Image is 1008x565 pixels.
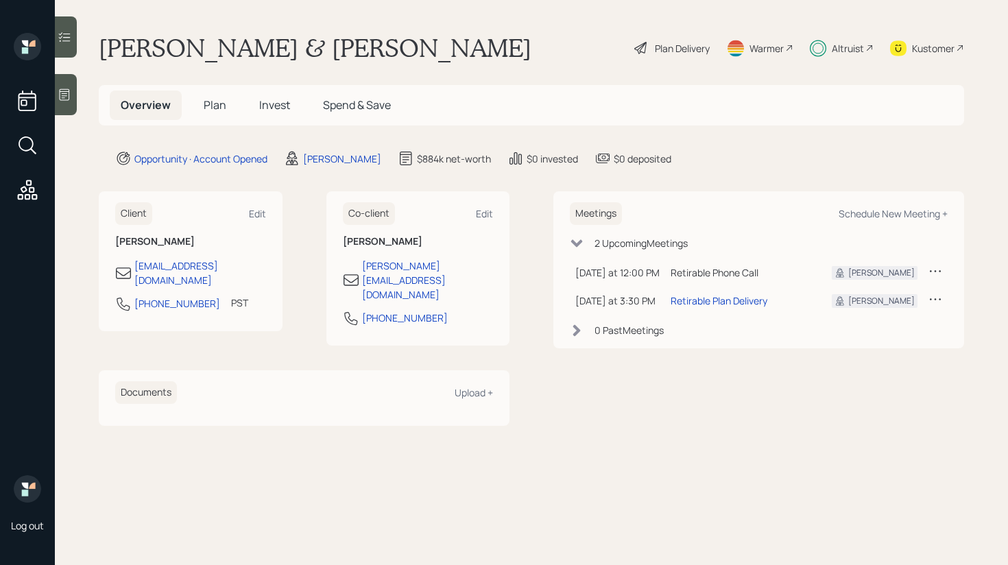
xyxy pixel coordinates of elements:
[134,296,220,311] div: [PHONE_NUMBER]
[99,33,531,63] h1: [PERSON_NAME] & [PERSON_NAME]
[115,236,266,248] h6: [PERSON_NAME]
[614,152,671,166] div: $0 deposited
[575,293,660,308] div: [DATE] at 3:30 PM
[671,265,810,280] div: Retirable Phone Call
[323,97,391,112] span: Spend & Save
[259,97,290,112] span: Invest
[134,152,267,166] div: Opportunity · Account Opened
[343,236,494,248] h6: [PERSON_NAME]
[527,152,578,166] div: $0 invested
[749,41,784,56] div: Warmer
[362,311,448,325] div: [PHONE_NUMBER]
[11,519,44,532] div: Log out
[134,259,266,287] div: [EMAIL_ADDRESS][DOMAIN_NAME]
[303,152,381,166] div: [PERSON_NAME]
[595,236,688,250] div: 2 Upcoming Meeting s
[115,202,152,225] h6: Client
[839,207,948,220] div: Schedule New Meeting +
[476,207,493,220] div: Edit
[570,202,622,225] h6: Meetings
[595,323,664,337] div: 0 Past Meeting s
[848,267,915,279] div: [PERSON_NAME]
[121,97,171,112] span: Overview
[848,295,915,307] div: [PERSON_NAME]
[231,296,248,310] div: PST
[575,265,660,280] div: [DATE] at 12:00 PM
[249,207,266,220] div: Edit
[455,386,493,399] div: Upload +
[14,475,41,503] img: retirable_logo.png
[115,381,177,404] h6: Documents
[671,293,767,308] div: Retirable Plan Delivery
[417,152,491,166] div: $884k net-worth
[912,41,955,56] div: Kustomer
[362,259,494,302] div: [PERSON_NAME][EMAIL_ADDRESS][DOMAIN_NAME]
[343,202,395,225] h6: Co-client
[204,97,226,112] span: Plan
[832,41,864,56] div: Altruist
[655,41,710,56] div: Plan Delivery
